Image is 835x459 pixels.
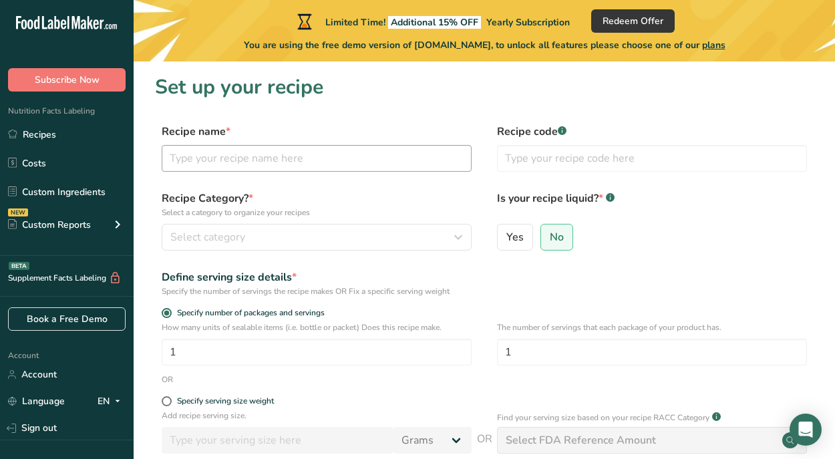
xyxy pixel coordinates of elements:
[172,308,325,318] span: Specify number of packages and servings
[497,412,709,424] p: Find your serving size based on your recipe RACC Category
[295,13,570,29] div: Limited Time!
[497,145,807,172] input: Type your recipe code here
[155,72,814,102] h1: Set up your recipe
[162,206,472,218] p: Select a category to organize your recipes
[497,124,807,140] label: Recipe code
[244,38,725,52] span: You are using the free demo version of [DOMAIN_NAME], to unlock all features please choose one of...
[486,16,570,29] span: Yearly Subscription
[162,410,472,422] p: Add recipe serving size.
[98,394,126,410] div: EN
[8,390,65,413] a: Language
[162,124,472,140] label: Recipe name
[35,73,100,87] span: Subscribe Now
[388,16,481,29] span: Additional 15% OFF
[591,9,675,33] button: Redeem Offer
[9,262,29,270] div: BETA
[497,321,807,333] p: The number of servings that each package of your product has.
[8,307,126,331] a: Book a Free Demo
[162,373,173,386] div: OR
[8,208,28,216] div: NEW
[506,231,524,244] span: Yes
[162,285,472,297] div: Specify the number of servings the recipe makes OR Fix a specific serving weight
[790,414,822,446] div: Open Intercom Messenger
[550,231,564,244] span: No
[702,39,725,51] span: plans
[603,14,663,28] span: Redeem Offer
[162,321,472,333] p: How many units of sealable items (i.e. bottle or packet) Does this recipe make.
[162,269,472,285] div: Define serving size details
[497,190,807,218] label: Is your recipe liquid?
[8,68,126,92] button: Subscribe Now
[8,218,91,232] div: Custom Reports
[162,427,393,454] input: Type your serving size here
[177,396,274,406] div: Specify serving size weight
[162,145,472,172] input: Type your recipe name here
[506,432,656,448] div: Select FDA Reference Amount
[162,224,472,251] button: Select category
[162,190,472,218] label: Recipe Category?
[170,229,245,245] span: Select category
